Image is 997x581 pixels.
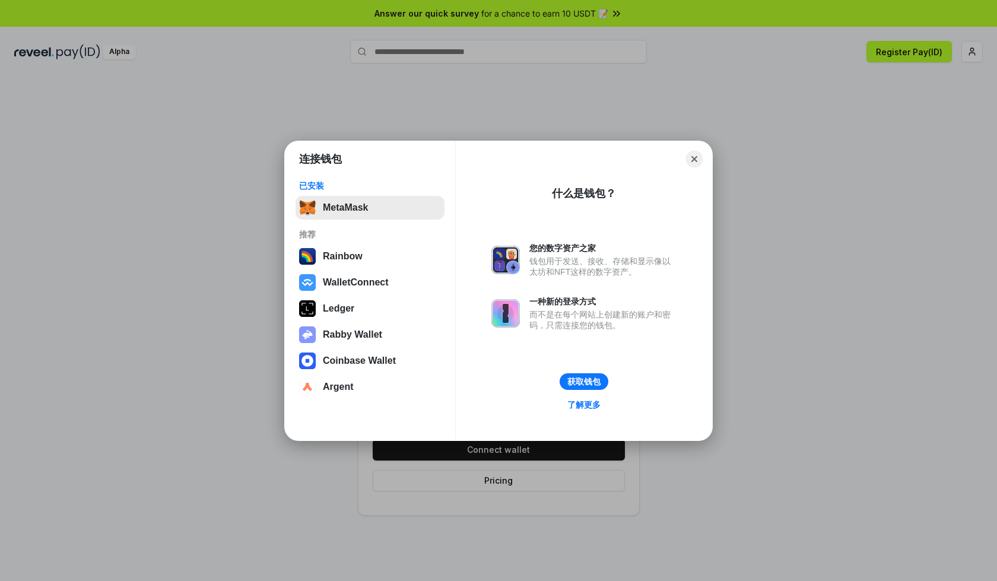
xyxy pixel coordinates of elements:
[552,186,616,201] div: 什么是钱包？
[299,353,316,369] img: svg+xml,%3Csvg%20width%3D%2228%22%20height%3D%2228%22%20viewBox%3D%220%200%2028%2028%22%20fill%3D...
[491,246,520,274] img: svg+xml,%3Csvg%20xmlns%3D%22http%3A%2F%2Fwww.w3.org%2F2000%2Fsvg%22%20fill%3D%22none%22%20viewBox...
[529,256,677,277] div: 钱包用于发送、接收、存储和显示像以太坊和NFT这样的数字资产。
[567,399,601,410] div: 了解更多
[567,376,601,387] div: 获取钱包
[296,375,444,399] button: Argent
[323,329,382,340] div: Rabby Wallet
[491,299,520,328] img: svg+xml,%3Csvg%20xmlns%3D%22http%3A%2F%2Fwww.w3.org%2F2000%2Fsvg%22%20fill%3D%22none%22%20viewBox...
[296,271,444,294] button: WalletConnect
[299,229,441,240] div: 推荐
[686,151,703,167] button: Close
[299,199,316,216] img: svg+xml,%3Csvg%20fill%3D%22none%22%20height%3D%2233%22%20viewBox%3D%220%200%2035%2033%22%20width%...
[529,243,677,253] div: 您的数字资产之家
[296,196,444,220] button: MetaMask
[323,277,389,288] div: WalletConnect
[296,297,444,320] button: Ledger
[299,300,316,317] img: svg+xml,%3Csvg%20xmlns%3D%22http%3A%2F%2Fwww.w3.org%2F2000%2Fsvg%22%20width%3D%2228%22%20height%3...
[299,274,316,291] img: svg+xml,%3Csvg%20width%3D%2228%22%20height%3D%2228%22%20viewBox%3D%220%200%2028%2028%22%20fill%3D...
[529,309,677,331] div: 而不是在每个网站上创建新的账户和密码，只需连接您的钱包。
[299,379,316,395] img: svg+xml,%3Csvg%20width%3D%2228%22%20height%3D%2228%22%20viewBox%3D%220%200%2028%2028%22%20fill%3D...
[299,180,441,191] div: 已安装
[323,251,363,262] div: Rainbow
[296,245,444,268] button: Rainbow
[560,397,608,412] a: 了解更多
[323,202,368,213] div: MetaMask
[560,373,608,390] button: 获取钱包
[299,326,316,343] img: svg+xml,%3Csvg%20xmlns%3D%22http%3A%2F%2Fwww.w3.org%2F2000%2Fsvg%22%20fill%3D%22none%22%20viewBox...
[296,323,444,347] button: Rabby Wallet
[529,296,677,307] div: 一种新的登录方式
[323,303,354,314] div: Ledger
[323,355,396,366] div: Coinbase Wallet
[323,382,354,392] div: Argent
[299,248,316,265] img: svg+xml,%3Csvg%20width%3D%22120%22%20height%3D%22120%22%20viewBox%3D%220%200%20120%20120%22%20fil...
[296,349,444,373] button: Coinbase Wallet
[299,152,342,166] h1: 连接钱包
